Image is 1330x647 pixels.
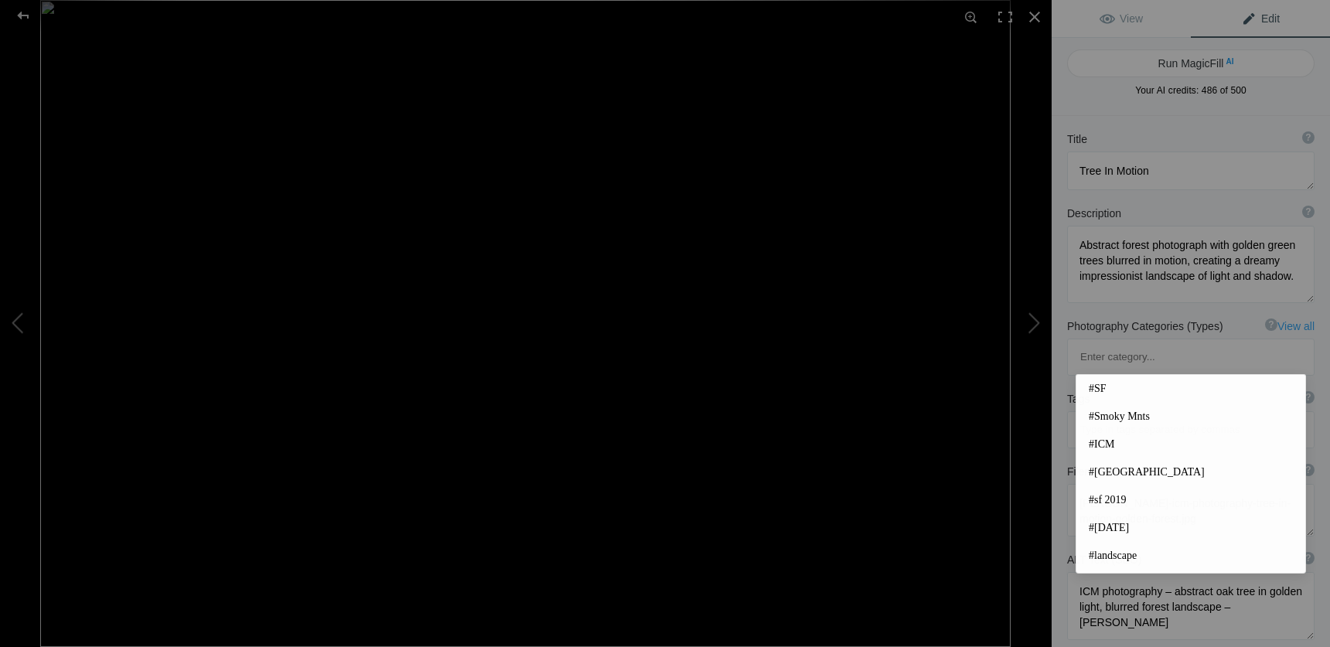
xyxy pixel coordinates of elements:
[1089,381,1293,397] span: #SF
[1089,492,1293,508] span: #sf 2019
[1089,520,1293,536] span: #[DATE]
[1089,437,1293,452] span: #ICM
[1089,548,1293,564] span: #landscape
[1089,409,1293,424] span: #Smoky Mnts
[1089,465,1293,480] span: #[GEOGRAPHIC_DATA]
